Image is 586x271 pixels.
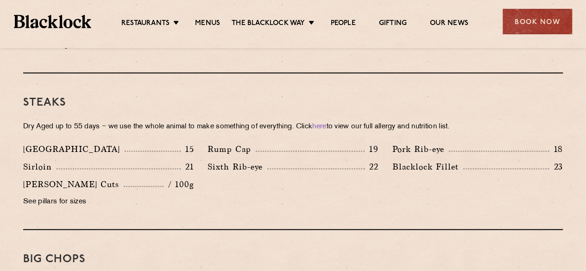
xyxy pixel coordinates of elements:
[121,19,170,29] a: Restaurants
[23,120,563,133] p: Dry Aged up to 55 days − we use the whole animal to make something of everything. Click to view o...
[23,142,125,155] p: [GEOGRAPHIC_DATA]
[23,177,124,190] p: [PERSON_NAME] Cuts
[549,143,563,155] p: 18
[232,19,305,29] a: The Blacklock Way
[164,178,194,190] p: / 100g
[23,253,563,265] h3: Big Chops
[549,160,563,172] p: 23
[208,160,267,173] p: Sixth Rib-eye
[330,19,355,29] a: People
[392,160,463,173] p: Blacklock Fillet
[195,19,220,29] a: Menus
[208,142,256,155] p: Rump Cap
[312,123,326,130] a: here
[503,9,572,34] div: Book Now
[23,160,57,173] p: Sirloin
[379,19,407,29] a: Gifting
[14,15,91,28] img: BL_Textured_Logo-footer-cropped.svg
[23,195,194,208] p: See pillars for sizes
[430,19,468,29] a: Our News
[181,143,194,155] p: 15
[181,160,194,172] p: 21
[23,96,563,108] h3: Steaks
[392,142,449,155] p: Pork Rib-eye
[365,143,378,155] p: 19
[365,160,378,172] p: 22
